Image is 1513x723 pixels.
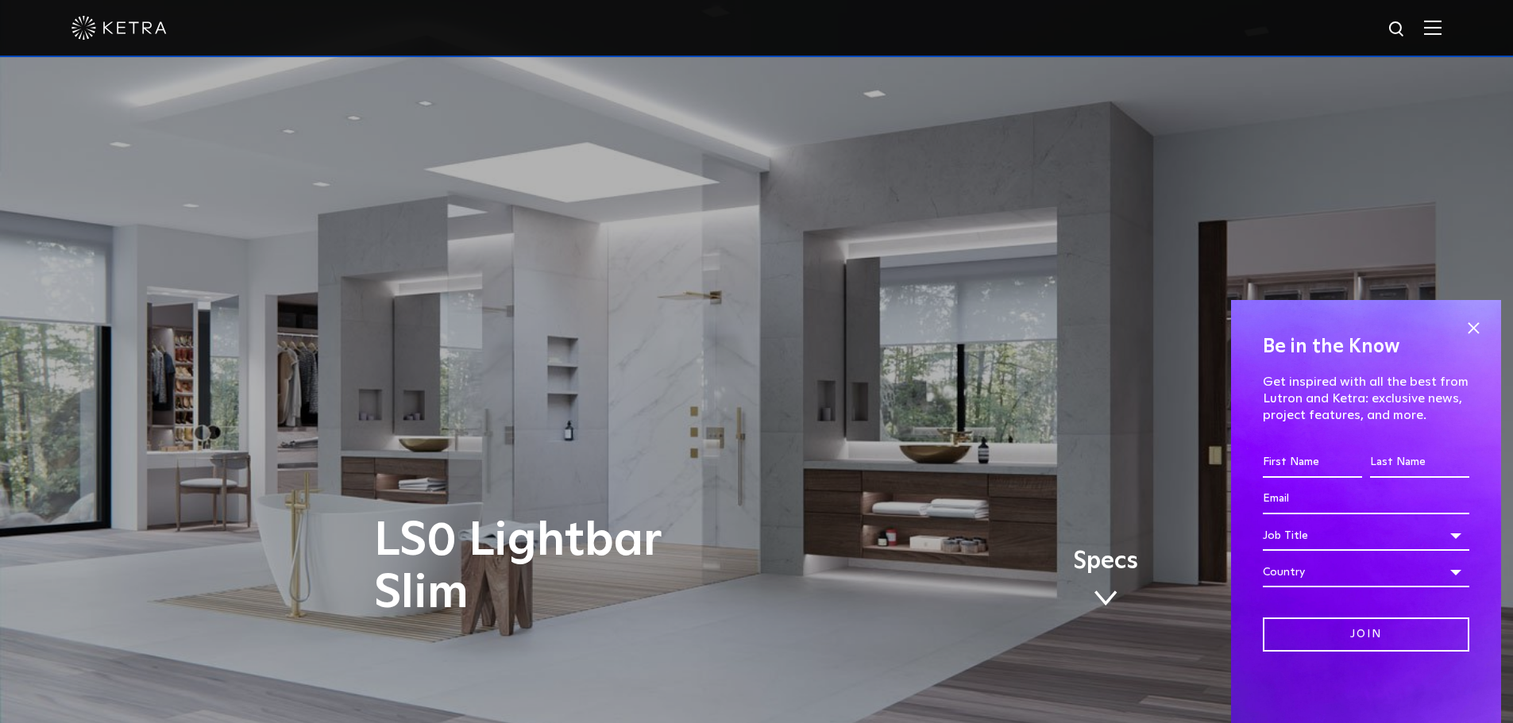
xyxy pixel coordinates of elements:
[1263,617,1469,652] input: Join
[1388,20,1407,40] img: search icon
[1263,448,1362,478] input: First Name
[1424,20,1442,35] img: Hamburger%20Nav.svg
[1263,484,1469,514] input: Email
[374,515,823,620] h1: LS0 Lightbar Slim
[71,16,167,40] img: ketra-logo-2019-white
[1370,448,1469,478] input: Last Name
[1263,521,1469,551] div: Job Title
[1073,550,1138,612] a: Specs
[1263,332,1469,362] h4: Be in the Know
[1263,374,1469,423] p: Get inspired with all the best from Lutron and Ketra: exclusive news, project features, and more.
[1073,550,1138,573] span: Specs
[1263,557,1469,587] div: Country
